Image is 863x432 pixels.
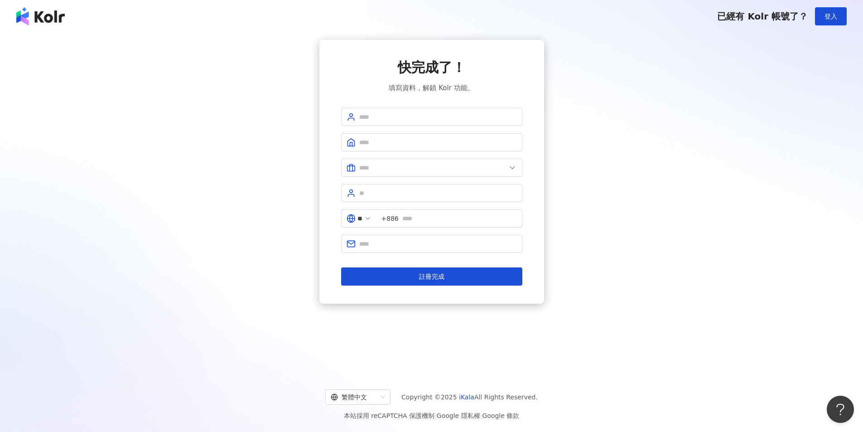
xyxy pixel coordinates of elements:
span: 快完成了！ [398,58,466,77]
img: logo [16,7,65,25]
button: 註冊完成 [341,267,522,286]
button: 登入 [815,7,847,25]
iframe: Help Scout Beacon - Open [827,396,854,423]
span: 已經有 Kolr 帳號了？ [717,11,808,22]
div: 繁體中文 [331,390,377,404]
a: Google 隱私權 [437,412,480,419]
span: 登入 [824,13,837,20]
span: +886 [381,214,399,223]
span: 註冊完成 [419,273,444,280]
a: Google 條款 [482,412,519,419]
span: 填寫資料，解鎖 Kolr 功能。 [389,83,474,93]
span: 本站採用 reCAPTCHA 保護機制 [344,410,519,421]
span: | [434,412,437,419]
a: iKala [459,393,474,401]
span: | [480,412,482,419]
span: Copyright © 2025 All Rights Reserved. [401,392,538,403]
